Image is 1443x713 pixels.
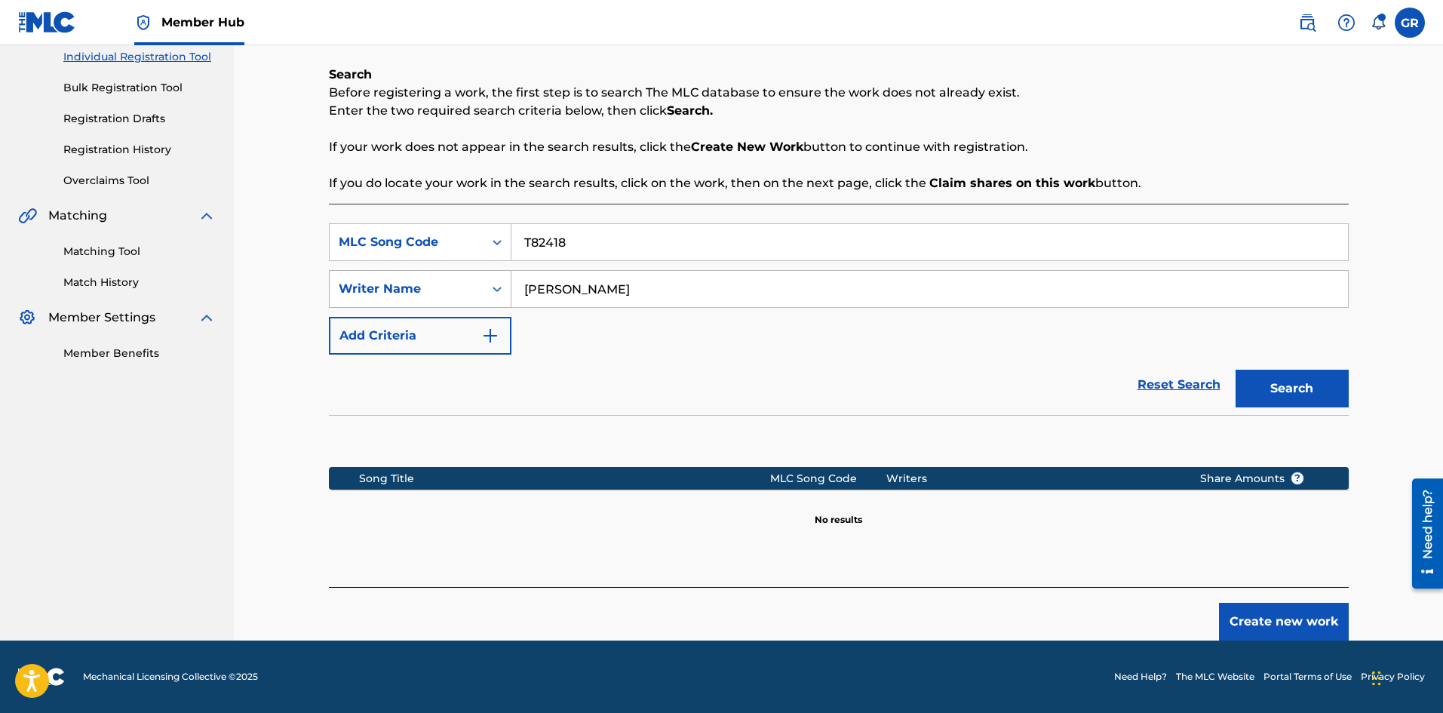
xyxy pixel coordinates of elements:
div: Writer Name [339,280,474,298]
img: expand [198,207,216,225]
iframe: Resource Center [1401,473,1443,595]
strong: Search. [667,103,713,118]
a: Individual Registration Tool [63,49,216,65]
button: Search [1236,370,1349,407]
div: Song Title [359,471,770,487]
span: Share Amounts [1200,471,1304,487]
img: search [1298,14,1316,32]
span: Mechanical Licensing Collective © 2025 [83,670,258,684]
a: Bulk Registration Tool [63,80,216,96]
span: Member Settings [48,309,155,327]
div: Notifications [1371,15,1386,30]
span: ? [1291,472,1303,484]
div: Writers [886,471,1177,487]
img: MLC Logo [18,11,76,33]
a: Member Benefits [63,346,216,361]
a: Privacy Policy [1361,670,1425,684]
p: Before registering a work, the first step is to search The MLC database to ensure the work does n... [329,84,1349,102]
a: Public Search [1292,8,1322,38]
a: The MLC Website [1176,670,1254,684]
b: Search [329,67,372,81]
button: Add Criteria [329,317,511,355]
span: Matching [48,207,107,225]
img: logo [18,668,65,686]
div: User Menu [1395,8,1425,38]
a: Reset Search [1130,368,1228,401]
p: No results [815,495,862,527]
strong: Create New Work [691,140,803,154]
a: Registration History [63,142,216,158]
a: Registration Drafts [63,111,216,127]
a: Overclaims Tool [63,173,216,189]
img: help [1337,14,1355,32]
span: Member Hub [161,14,244,31]
img: expand [198,309,216,327]
img: Member Settings [18,309,36,327]
img: Matching [18,207,37,225]
p: If your work does not appear in the search results, click the button to continue with registration. [329,138,1349,156]
a: Match History [63,275,216,290]
strong: Claim shares on this work [929,176,1095,190]
a: Matching Tool [63,244,216,260]
div: MLC Song Code [770,471,886,487]
p: If you do locate your work in the search results, click on the work, then on the next page, click... [329,174,1349,192]
img: Top Rightsholder [134,14,152,32]
button: Create new work [1219,603,1349,641]
div: Drag [1372,656,1381,701]
a: Need Help? [1114,670,1167,684]
form: Search Form [329,223,1349,415]
div: Help [1331,8,1362,38]
iframe: Chat Widget [1368,641,1443,713]
p: Enter the two required search criteria below, then click [329,102,1349,120]
div: MLC Song Code [339,233,474,251]
a: Portal Terms of Use [1263,670,1352,684]
img: 9d2ae6d4665cec9f34b9.svg [481,327,499,345]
